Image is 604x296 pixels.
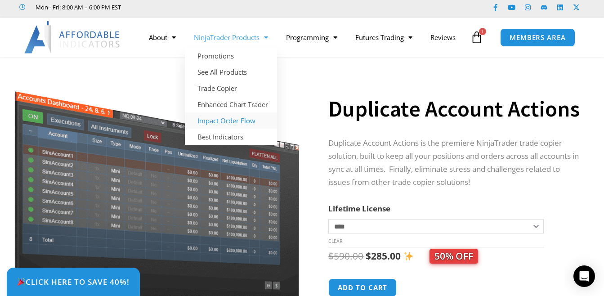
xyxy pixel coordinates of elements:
[500,28,575,47] a: MEMBERS AREA
[140,27,185,48] a: About
[33,2,121,13] span: Mon - Fri: 8:00 AM – 6:00 PM EST
[430,249,478,264] span: 50% OFF
[185,96,277,112] a: Enhanced Chart Trader
[328,93,582,125] h1: Duplicate Account Actions
[366,250,371,262] span: $
[140,27,469,48] nav: Menu
[328,250,363,262] bdi: 590.00
[404,251,413,261] img: ✨
[185,48,277,64] a: Promotions
[328,238,342,244] a: Clear options
[185,129,277,145] a: Best Indicators
[185,112,277,129] a: Impact Order Flow
[421,27,465,48] a: Reviews
[185,64,277,80] a: See All Products
[277,27,346,48] a: Programming
[24,21,121,54] img: LogoAI | Affordable Indicators – NinjaTrader
[346,27,421,48] a: Futures Trading
[185,27,277,48] a: NinjaTrader Products
[457,24,497,50] a: 1
[185,80,277,96] a: Trade Copier
[17,278,130,286] span: Click Here to save 40%!
[18,278,25,286] img: 🎉
[366,250,401,262] bdi: 285.00
[479,28,486,35] span: 1
[573,265,595,287] div: Open Intercom Messenger
[510,34,566,41] span: MEMBERS AREA
[7,268,140,296] a: 🎉Click Here to save 40%!
[328,137,582,189] p: Duplicate Account Actions is the premiere NinjaTrader trade copier solution, built to keep all yo...
[328,250,334,262] span: $
[185,48,277,145] ul: NinjaTrader Products
[328,203,390,214] label: Lifetime License
[134,3,268,12] iframe: Customer reviews powered by Trustpilot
